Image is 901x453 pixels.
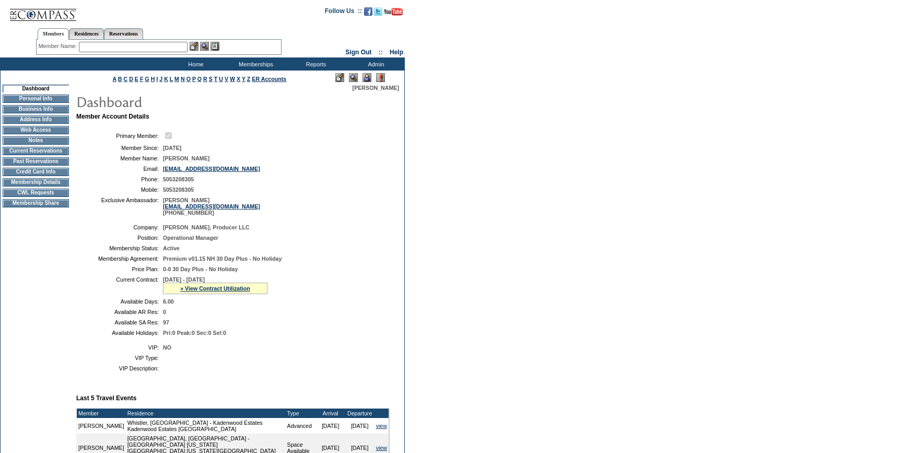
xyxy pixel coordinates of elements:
a: S [209,76,213,82]
img: Log Concern/Member Elevation [376,73,385,82]
td: Available Holidays: [80,330,159,336]
a: K [164,76,168,82]
span: 5053208305 [163,176,194,182]
td: Available SA Res: [80,319,159,326]
a: H [151,76,155,82]
span: :: [379,49,383,56]
img: Follow us on Twitter [374,7,382,16]
a: Help [390,49,403,56]
a: ER Accounts [252,76,286,82]
td: Credit Card Info [3,168,69,176]
td: CWL Requests [3,189,69,197]
a: I [156,76,158,82]
a: Become our fan on Facebook [364,10,372,17]
td: Current Reservations [3,147,69,155]
td: Reports [285,57,345,71]
span: [PERSON_NAME] [PHONE_NUMBER] [163,197,260,216]
a: J [159,76,162,82]
a: P [192,76,196,82]
td: Advanced [286,418,316,434]
img: Reservations [210,42,219,51]
span: Premium v01.15 NH 30 Day Plus - No Holiday [163,255,282,262]
a: view [376,445,387,451]
a: [EMAIL_ADDRESS][DOMAIN_NAME] [163,203,260,210]
td: Exclusive Ambassador: [80,197,159,216]
td: [DATE] [316,418,345,434]
td: Home [165,57,225,71]
td: Company: [80,224,159,230]
td: Member Name: [80,155,159,161]
span: [PERSON_NAME], Producer LLC [163,224,250,230]
a: Residences [69,28,104,39]
td: VIP: [80,344,159,351]
td: Phone: [80,176,159,182]
img: View Mode [349,73,358,82]
a: N [181,76,185,82]
td: VIP Type: [80,355,159,361]
td: Follow Us :: [325,6,362,19]
span: [PERSON_NAME] [163,155,209,161]
span: Operational Manager [163,235,218,241]
a: L [170,76,173,82]
td: Personal Info [3,95,69,103]
td: Membership Status: [80,245,159,251]
a: W [230,76,235,82]
span: [DATE] [163,145,181,151]
span: 97 [163,319,169,326]
td: Address Info [3,115,69,124]
span: 6.00 [163,298,174,305]
a: D [129,76,133,82]
td: Primary Member: [80,131,159,141]
img: Impersonate [362,73,371,82]
td: [PERSON_NAME] [77,418,126,434]
span: NO [163,344,171,351]
td: Type [286,409,316,418]
td: Price Plan: [80,266,159,272]
a: T [214,76,218,82]
td: Departure [345,409,375,418]
td: VIP Description: [80,365,159,371]
b: Last 5 Travel Events [76,394,136,402]
a: view [376,423,387,429]
a: Members [38,28,69,40]
a: V [225,76,228,82]
td: [DATE] [345,418,375,434]
td: Residence [126,409,286,418]
a: O [186,76,191,82]
a: Y [242,76,245,82]
td: Mobile: [80,187,159,193]
span: 5053208305 [163,187,194,193]
img: b_edit.gif [190,42,198,51]
a: C [123,76,127,82]
a: E [135,76,138,82]
a: G [145,76,149,82]
span: [DATE] - [DATE] [163,276,205,283]
a: U [219,76,223,82]
img: View [200,42,209,51]
td: Member [77,409,126,418]
a: Reservations [104,28,143,39]
a: B [118,76,122,82]
a: Sign Out [345,49,371,56]
a: X [237,76,240,82]
span: [PERSON_NAME] [353,85,399,91]
span: 0 [163,309,166,315]
td: Dashboard [3,85,69,92]
a: A [113,76,116,82]
td: Arrival [316,409,345,418]
a: R [203,76,207,82]
div: Member Name: [39,42,79,51]
a: Z [247,76,251,82]
a: » View Contract Utilization [180,285,250,292]
span: Pri:0 Peak:0 Sec:0 Sel:0 [163,330,226,336]
td: Web Access [3,126,69,134]
td: Membership Share [3,199,69,207]
td: Admin [345,57,405,71]
td: Notes [3,136,69,145]
td: Membership Details [3,178,69,187]
img: pgTtlDashboard.gif [76,91,285,112]
a: Q [197,76,202,82]
a: [EMAIL_ADDRESS][DOMAIN_NAME] [163,166,260,172]
a: Subscribe to our YouTube Channel [384,10,403,17]
b: Member Account Details [76,113,149,120]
